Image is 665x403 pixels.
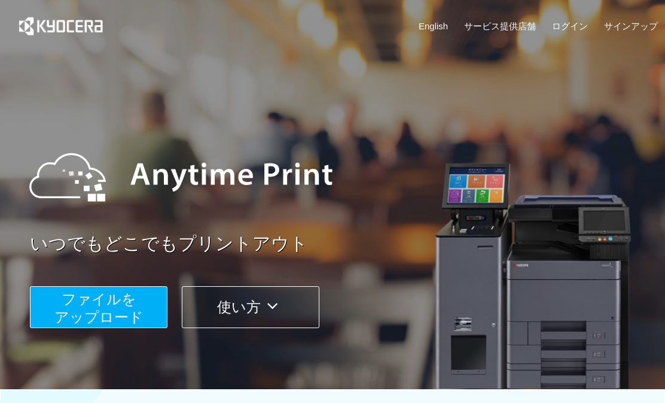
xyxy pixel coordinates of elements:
[604,20,658,32] a: サインアップ
[552,20,588,32] a: ログイン
[464,20,536,32] a: サービス提供店舗
[182,286,319,328] button: 使い方
[419,20,448,32] a: English
[54,291,144,325] span: ファイルを ​​アップロード
[30,286,167,328] button: ファイルを​​アップロード
[30,231,665,257] a: いつでもどこでもプリントアウト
